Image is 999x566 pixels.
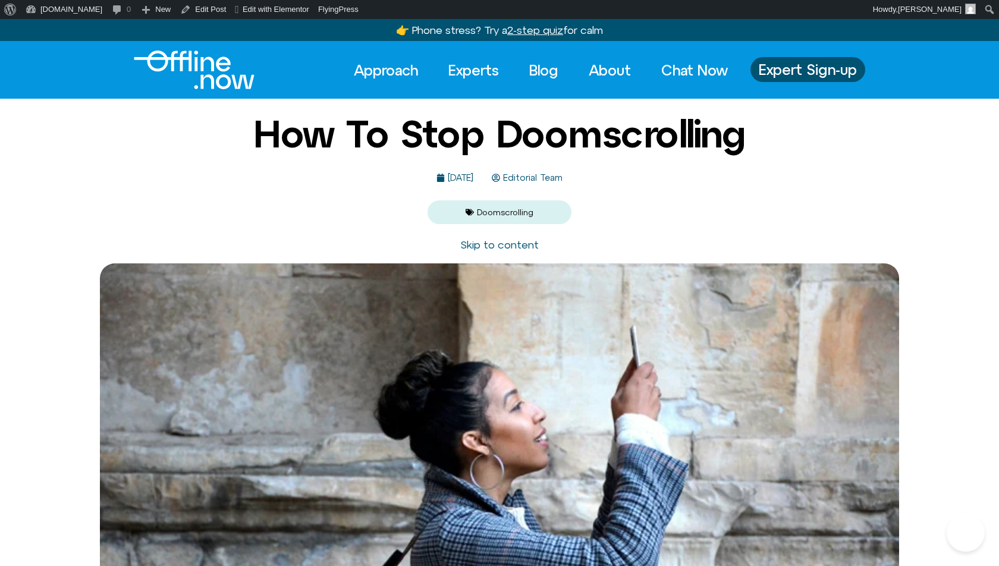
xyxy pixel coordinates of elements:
a: 👉 Phone stress? Try a2-step quizfor calm [396,24,603,36]
a: About [578,57,642,83]
a: Skip to content [460,238,539,251]
a: Doomscrolling [477,207,533,217]
nav: Menu [343,57,739,83]
a: Expert Sign-up [750,57,865,82]
a: Chat Now [651,57,739,83]
span: Editorial Team [500,173,563,183]
a: Editorial Team [492,173,563,183]
span: Expert Sign-up [759,62,857,77]
a: Blog [519,57,569,83]
a: [DATE] [436,173,473,183]
div: Logo [134,51,234,89]
h1: How To Stop Doomscrolling [253,113,746,155]
span: Edit with Elementor [243,5,309,14]
iframe: Botpress [947,514,985,552]
img: offline.now [134,51,255,89]
span: [PERSON_NAME] [898,5,962,14]
a: Approach [343,57,429,83]
time: [DATE] [448,172,473,183]
u: 2-step quiz [507,24,563,36]
a: Experts [438,57,510,83]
